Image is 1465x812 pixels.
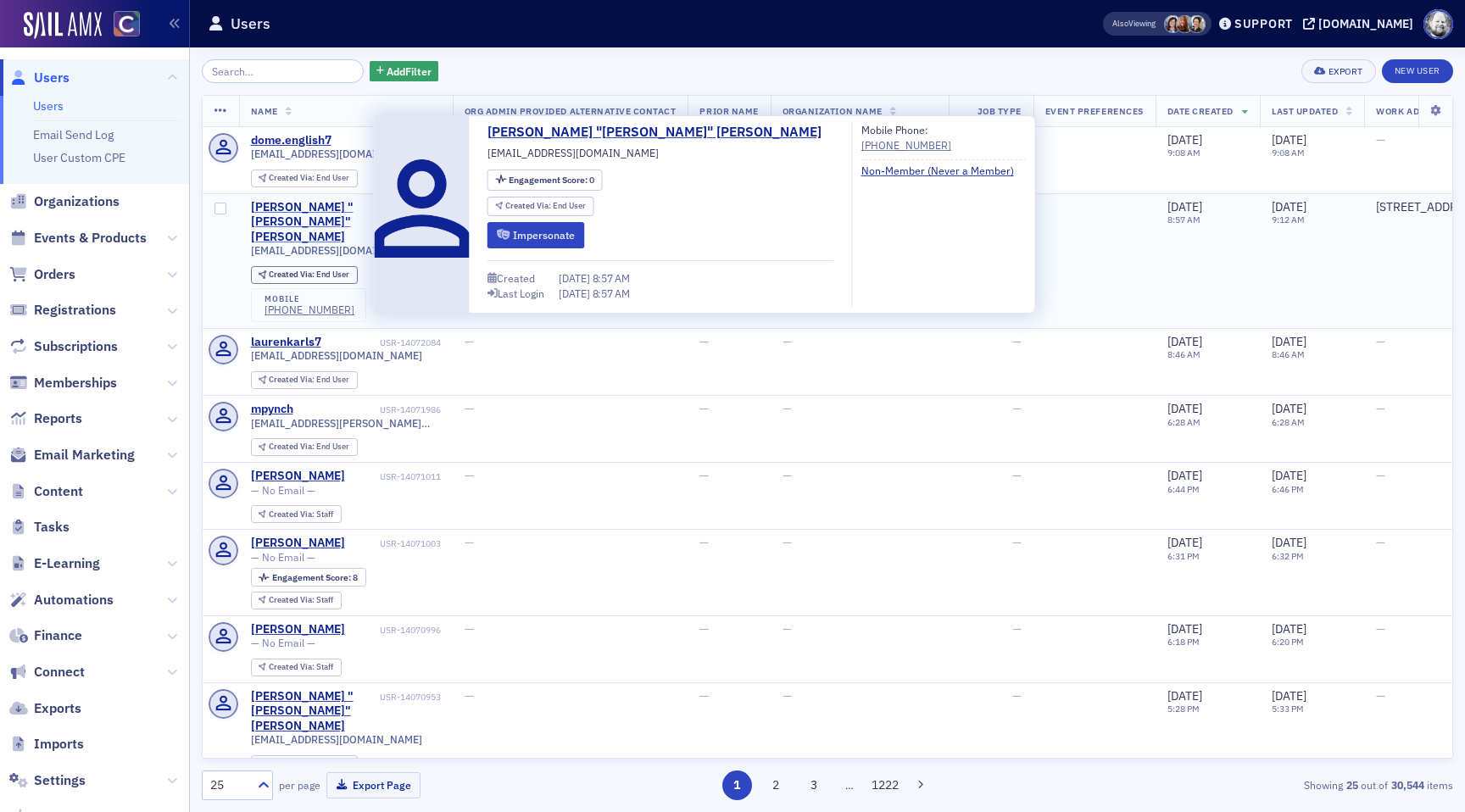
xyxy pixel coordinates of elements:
[34,626,82,645] span: Finance
[1272,199,1306,214] span: [DATE]
[1167,636,1200,648] time: 6:18 PM
[9,518,70,537] a: Tasks
[465,688,474,704] span: —
[1167,703,1200,715] time: 5:28 PM
[265,303,354,316] a: [PHONE_NUMBER]
[269,270,349,280] div: End User
[9,699,81,718] a: Exports
[593,286,630,300] span: 8:57 AM
[9,192,120,211] a: Organizations
[251,244,422,257] span: [EMAIL_ADDRESS][DOMAIN_NAME]
[1423,9,1453,39] span: Profile
[34,482,83,501] span: Content
[1188,15,1206,33] span: Pamela Galey-Coleman
[861,137,951,153] a: [PHONE_NUMBER]
[559,271,593,285] span: [DATE]
[1012,688,1022,704] span: —
[465,621,474,637] span: —
[465,468,474,483] span: —
[265,294,354,304] div: mobile
[34,265,75,284] span: Orders
[783,688,792,704] span: —
[1112,18,1128,29] div: Also
[783,334,792,349] span: —
[269,510,333,520] div: Staff
[1012,621,1022,637] span: —
[251,402,293,417] a: mpynch
[699,621,709,637] span: —
[9,482,83,501] a: Content
[1318,16,1413,31] div: [DOMAIN_NAME]
[251,438,358,456] div: Created Via: End User
[1343,777,1361,793] strong: 25
[9,301,116,320] a: Registrations
[34,699,81,718] span: Exports
[202,59,364,83] input: Search…
[251,505,342,523] div: Created Via: Staff
[1167,468,1202,483] span: [DATE]
[348,471,441,482] div: USR-14071011
[509,175,594,185] div: 0
[9,337,118,356] a: Subscriptions
[251,622,345,637] div: [PERSON_NAME]
[9,265,75,284] a: Orders
[1388,777,1427,793] strong: 30,544
[387,64,432,79] span: Add Filter
[1329,67,1363,76] div: Export
[1167,621,1202,637] span: [DATE]
[1272,703,1304,715] time: 5:33 PM
[1303,18,1419,30] button: [DOMAIN_NAME]
[1272,401,1306,416] span: [DATE]
[9,735,84,754] a: Imports
[251,536,345,551] a: [PERSON_NAME]
[370,61,439,82] button: AddFilter
[978,105,1022,117] span: Job Type
[783,401,792,416] span: —
[487,145,659,160] span: [EMAIL_ADDRESS][DOMAIN_NAME]
[251,689,377,734] a: [PERSON_NAME] "[PERSON_NAME]" [PERSON_NAME]
[487,170,603,191] div: Engagement Score: 0
[34,229,147,247] span: Events & Products
[1272,416,1305,428] time: 6:28 AM
[1167,334,1202,349] span: [DATE]
[34,663,85,681] span: Connect
[34,409,82,428] span: Reports
[1272,147,1305,159] time: 9:08 AM
[1272,348,1305,360] time: 8:46 AM
[509,174,589,186] span: Engagement Score :
[9,409,82,428] a: Reports
[251,133,331,148] div: dome.english7
[1376,535,1385,550] span: —
[326,772,421,798] button: Export Page
[324,337,441,348] div: USR-14072084
[251,417,441,430] span: [EMAIL_ADDRESS][PERSON_NAME][DOMAIN_NAME]
[269,509,316,520] span: Created Via :
[33,98,64,114] a: Users
[251,200,376,245] a: [PERSON_NAME] "[PERSON_NAME]" [PERSON_NAME]
[380,692,441,703] div: USR-14070953
[34,735,84,754] span: Imports
[465,535,474,550] span: —
[1045,105,1144,117] span: Event Preferences
[334,136,441,147] div: USR-14072113
[251,349,422,362] span: [EMAIL_ADDRESS][DOMAIN_NAME]
[1272,621,1306,637] span: [DATE]
[296,404,441,415] div: USR-14071986
[231,14,270,34] h1: Users
[783,468,792,483] span: —
[861,163,1027,178] a: Non-Member (Never a Member)
[1012,535,1022,550] span: —
[699,688,709,704] span: —
[251,469,345,484] a: [PERSON_NAME]
[34,374,117,392] span: Memberships
[861,122,951,153] div: Mobile Phone:
[1167,132,1202,147] span: [DATE]
[9,663,85,681] a: Connect
[1382,59,1453,83] a: New User
[1272,105,1338,117] span: Last Updated
[251,568,366,587] div: Engagement Score: 8
[1272,688,1306,704] span: [DATE]
[505,200,553,211] span: Created Via :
